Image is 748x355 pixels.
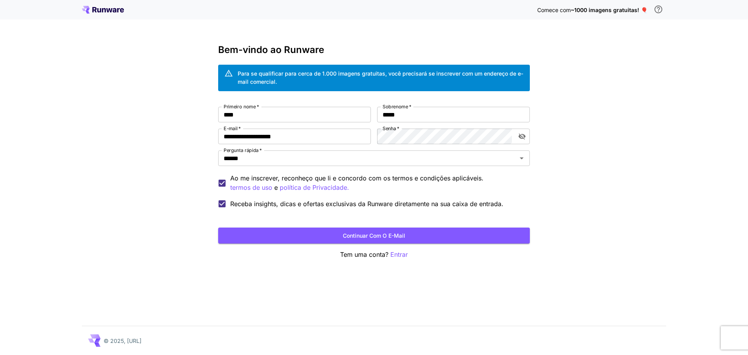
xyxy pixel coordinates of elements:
font: Receba insights, dicas e ofertas exclusivas da Runware diretamente na sua caixa de entrada. [230,200,503,208]
button: Ao me inscrever, reconheço que li e concordo com os termos e condições aplicáveis. e política de ... [230,183,272,193]
font: ~1000 imagens gratuitas! 🎈 [571,7,647,13]
font: Pergunta rápida [224,147,259,153]
font: e [274,184,278,191]
button: Continuar com o e-mail [218,228,530,244]
font: Bem-vindo ao Runware [218,44,324,55]
font: Comece com [537,7,571,13]
font: © 2025, [URL] [104,337,141,344]
font: Continuar com o e-mail [343,232,405,239]
button: Entrar [390,250,408,260]
font: Tem uma conta? [340,251,388,258]
button: Para se qualificar para crédito gratuito, você precisa se inscrever com um endereço de e-mail com... [651,2,666,17]
font: política de Privacidade. [280,184,349,191]
button: Abrir [516,153,527,164]
font: Entrar [390,251,408,258]
font: Ao me inscrever, reconheço que li e concordo com os termos e condições aplicáveis. [230,174,483,182]
font: Primeiro nome [224,104,256,110]
font: Sobrenome [383,104,408,110]
font: Senha [383,125,396,131]
font: E-mail [224,125,238,131]
button: Ao me inscrever, reconheço que li e concordo com os termos e condições aplicáveis. termos de uso e [280,183,349,193]
button: alternar visibilidade da senha [515,129,529,143]
font: Para se qualificar para cerca de 1.000 imagens gratuitas, você precisará se inscrever com um ende... [238,70,523,85]
font: termos de uso [230,184,272,191]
